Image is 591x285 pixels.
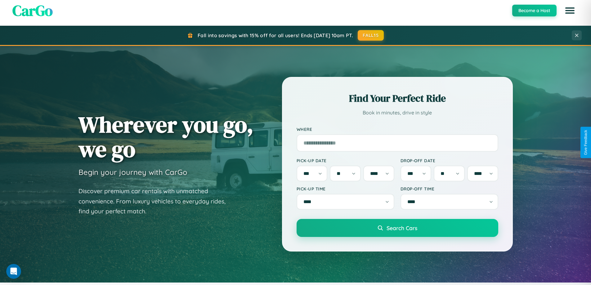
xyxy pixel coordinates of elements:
p: Discover premium car rentals with unmatched convenience. From luxury vehicles to everyday rides, ... [78,186,234,216]
span: CarGo [12,0,53,21]
p: Book in minutes, drive in style [297,108,498,117]
label: Pick-up Time [297,186,394,191]
button: FALL15 [358,30,384,41]
span: Search Cars [387,225,417,231]
h2: Find Your Perfect Ride [297,91,498,105]
span: Fall into savings with 15% off for all users! Ends [DATE] 10am PT. [198,32,353,38]
label: Where [297,127,498,132]
label: Drop-off Date [401,158,498,163]
label: Pick-up Date [297,158,394,163]
label: Drop-off Time [401,186,498,191]
div: Give Feedback [584,130,588,155]
button: Search Cars [297,219,498,237]
button: Open menu [561,2,579,19]
button: Become a Host [512,5,557,16]
iframe: Intercom live chat [6,264,21,279]
h1: Wherever you go, we go [78,112,253,161]
h3: Begin your journey with CarGo [78,167,187,177]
